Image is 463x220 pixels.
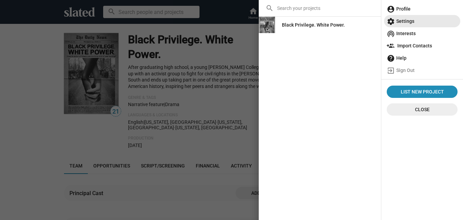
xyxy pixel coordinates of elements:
span: Sign Out [387,64,458,76]
img: Black Privilege. White Power. [259,17,275,33]
span: Import Contacts [387,40,458,52]
span: Settings [387,15,458,27]
mat-icon: account_circle [387,5,395,13]
a: Settings [384,15,460,27]
mat-icon: exit_to_app [387,67,395,75]
mat-icon: settings [387,17,395,26]
span: List New Project [389,86,455,98]
button: Close [387,103,458,116]
a: Import Contacts [384,40,460,52]
a: Black Privilege. White Power. [276,19,350,31]
a: List New Project [387,86,458,98]
span: Help [387,52,458,64]
span: Interests [387,27,458,40]
span: Profile [387,3,458,15]
span: Close [392,103,452,116]
mat-icon: help [387,54,395,62]
div: Black Privilege. White Power. [282,19,345,31]
a: Help [384,52,460,64]
mat-icon: wifi_tethering [387,30,395,38]
a: Interests [384,27,460,40]
a: Profile [384,3,460,15]
a: Sign Out [384,64,460,76]
mat-icon: search [266,4,274,12]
